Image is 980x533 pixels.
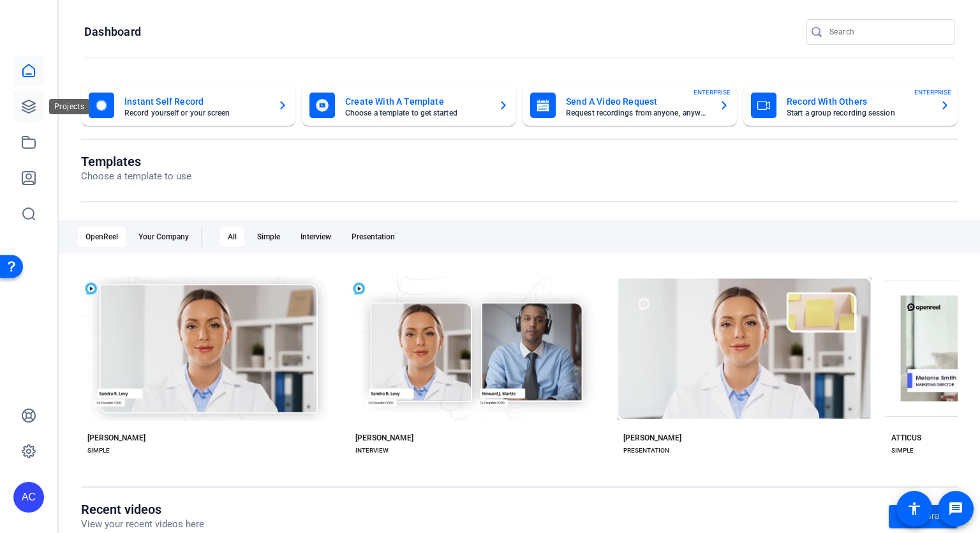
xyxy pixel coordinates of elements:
[345,109,488,117] mat-card-subtitle: Choose a template to get started
[124,94,267,109] mat-card-title: Instant Self Record
[355,433,413,443] div: [PERSON_NAME]
[131,227,197,247] div: Your Company
[81,154,191,169] h1: Templates
[523,85,737,126] button: Send A Video RequestRequest recordings from anyone, anywhereENTERPRISE
[829,24,944,40] input: Search
[249,227,288,247] div: Simple
[694,87,731,97] span: ENTERPRISE
[566,109,709,117] mat-card-subtitle: Request recordings from anyone, anywhere
[293,227,339,247] div: Interview
[787,94,930,109] mat-card-title: Record With Others
[891,446,914,456] div: SIMPLE
[220,227,244,247] div: All
[87,433,145,443] div: [PERSON_NAME]
[78,227,126,247] div: OpenReel
[743,85,958,126] button: Record With OthersStart a group recording sessionENTERPRISE
[81,169,191,184] p: Choose a template to use
[355,446,389,456] div: INTERVIEW
[948,501,963,516] mat-icon: message
[787,109,930,117] mat-card-subtitle: Start a group recording session
[81,502,204,517] h1: Recent videos
[124,109,267,117] mat-card-subtitle: Record yourself or your screen
[81,517,204,532] p: View your recent videos here
[87,446,110,456] div: SIMPLE
[907,501,922,516] mat-icon: accessibility
[889,505,958,528] a: Go to library
[84,24,141,40] h1: Dashboard
[623,446,669,456] div: PRESENTATION
[81,85,295,126] button: Instant Self RecordRecord yourself or your screen
[566,94,709,109] mat-card-title: Send A Video Request
[13,482,44,513] div: AC
[914,87,951,97] span: ENTERPRISE
[49,99,89,114] div: Projects
[19,20,39,40] img: blue-gradient.svg
[344,227,403,247] div: Presentation
[891,433,921,443] div: ATTICUS
[345,94,488,109] mat-card-title: Create With A Template
[623,433,681,443] div: [PERSON_NAME]
[302,85,516,126] button: Create With A TemplateChoose a template to get started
